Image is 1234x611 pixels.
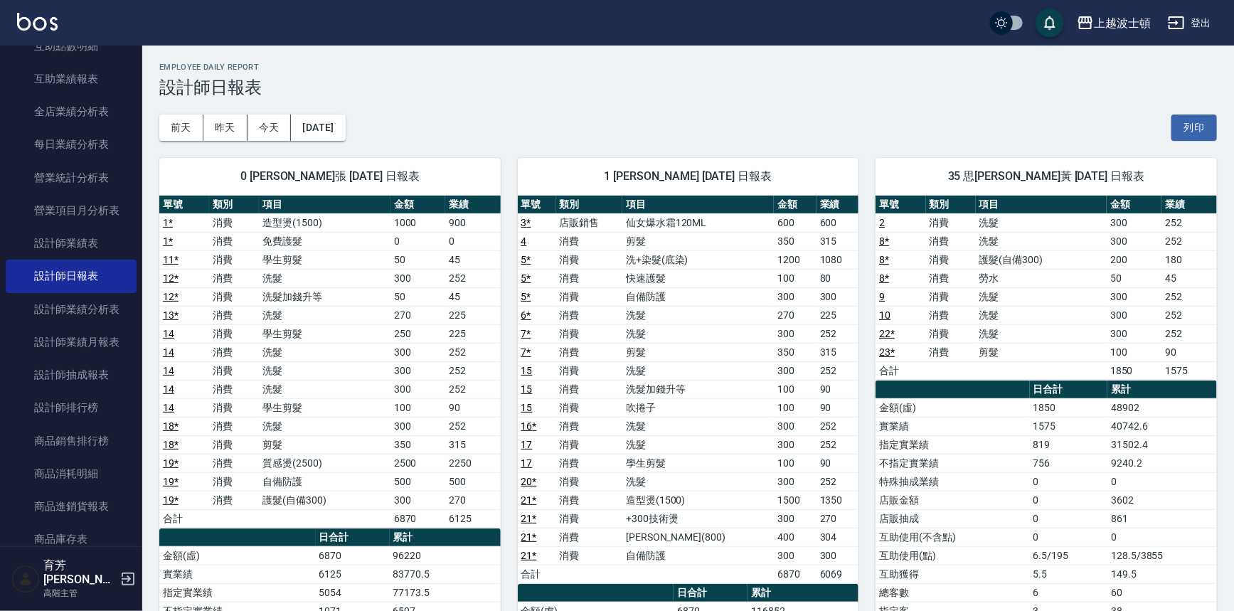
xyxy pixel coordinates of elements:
td: 300 [817,287,858,306]
td: 學生剪髮 [259,398,390,417]
td: 100 [390,398,445,417]
td: 3602 [1107,491,1217,509]
td: 350 [390,435,445,454]
td: 252 [445,417,500,435]
td: 90 [817,380,858,398]
td: 洗髮 [976,287,1107,306]
td: 252 [445,361,500,380]
td: 剪髮 [976,343,1107,361]
th: 累計 [1107,381,1217,399]
td: 消費 [556,454,623,472]
td: 90 [817,454,858,472]
td: 剪髮 [622,343,774,361]
td: 合計 [518,565,556,583]
button: 登出 [1162,10,1217,36]
th: 單號 [876,196,925,214]
a: 17 [521,439,533,450]
td: 消費 [209,213,259,232]
td: 免費護髮 [259,232,390,250]
th: 金額 [774,196,816,214]
td: 洗髮 [622,472,774,491]
td: 100 [774,454,816,472]
td: 消費 [556,306,623,324]
td: 300 [774,546,816,565]
td: 0 [1030,472,1108,491]
td: 消費 [556,250,623,269]
td: 40742.6 [1107,417,1217,435]
td: 消費 [556,269,623,287]
td: 總客數 [876,583,1029,602]
a: 15 [521,383,533,395]
td: 消費 [556,417,623,435]
td: 252 [445,343,500,361]
td: 消費 [556,398,623,417]
td: 50 [390,250,445,269]
button: [DATE] [291,115,345,141]
td: 6125 [316,565,390,583]
td: 300 [390,269,445,287]
td: 金額(虛) [159,546,316,565]
td: 45 [445,250,500,269]
span: 1 [PERSON_NAME] [DATE] 日報表 [535,169,842,184]
a: 全店業績分析表 [6,95,137,128]
td: 剪髮 [259,435,390,454]
th: 類別 [926,196,976,214]
td: 消費 [209,306,259,324]
a: 商品銷售排行榜 [6,425,137,457]
th: 業績 [445,196,500,214]
td: 不指定實業績 [876,454,1029,472]
td: 0 [445,232,500,250]
td: 護髮(自備300) [259,491,390,509]
td: 300 [390,343,445,361]
td: 100 [774,269,816,287]
td: 31502.4 [1107,435,1217,454]
th: 金額 [390,196,445,214]
p: 高階主管 [43,587,116,600]
div: 上越波士頓 [1094,14,1151,32]
td: 指定實業績 [876,435,1029,454]
th: 日合計 [1030,381,1108,399]
td: 600 [817,213,858,232]
td: 消費 [556,232,623,250]
td: 消費 [209,435,259,454]
td: 225 [445,306,500,324]
td: 互助使用(不含點) [876,528,1029,546]
td: 500 [445,472,500,491]
td: 消費 [209,472,259,491]
td: 300 [1107,287,1161,306]
button: 列印 [1171,115,1217,141]
a: 商品庫存表 [6,523,137,556]
td: 洗+染髮(底染) [622,250,774,269]
td: 實業績 [159,565,316,583]
td: 300 [1107,213,1161,232]
td: 實業績 [876,417,1029,435]
td: 消費 [209,232,259,250]
td: 252 [1161,213,1216,232]
td: 洗髮 [622,324,774,343]
td: 200 [1107,250,1161,269]
td: 消費 [209,269,259,287]
td: 消費 [926,269,976,287]
a: 15 [521,365,533,376]
td: 350 [774,343,816,361]
td: 消費 [209,417,259,435]
td: 315 [817,343,858,361]
td: 300 [390,491,445,509]
td: 洗髮 [622,435,774,454]
td: 270 [390,306,445,324]
td: 洗髮 [976,324,1107,343]
td: 250 [390,324,445,343]
td: 1080 [817,250,858,269]
a: 14 [163,383,174,395]
a: 設計師業績分析表 [6,293,137,326]
td: 96220 [390,546,501,565]
td: 300 [774,472,816,491]
td: 252 [817,472,858,491]
th: 類別 [556,196,623,214]
table: a dense table [159,196,501,528]
a: 15 [521,402,533,413]
td: 洗髮 [976,306,1107,324]
td: 252 [817,361,858,380]
td: 洗髮 [622,361,774,380]
td: 洗髮加錢升等 [259,287,390,306]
